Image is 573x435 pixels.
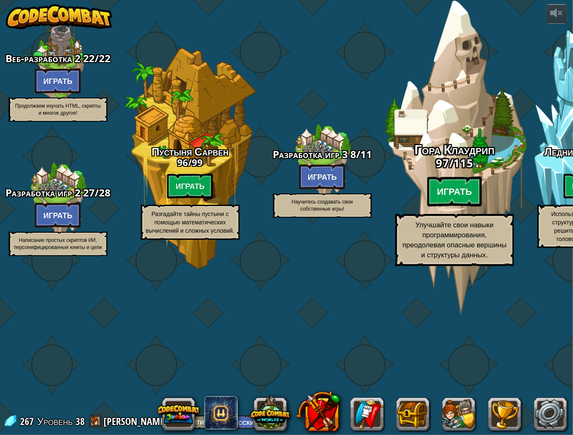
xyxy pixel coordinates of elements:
btn: Играть [427,177,482,207]
div: Complete previous world to unlock [124,26,256,291]
h3: / [124,157,256,167]
h3: / [375,157,534,169]
span: 38 [76,415,85,428]
span: 22 [99,51,111,65]
span: Гора Клаудрип [415,141,495,159]
btn: Играть [35,203,81,228]
span: 96 [178,156,188,168]
span: Hi. Need any help? [5,6,60,13]
btn: Играть [167,173,213,199]
span: Научитесь создавать свои собственные игры! [292,199,353,212]
div: Complete previous world to unlock [256,96,389,228]
span: Уровень [37,415,73,428]
span: Написание простых скриптов ИИ, персонифицированные юниты и цели [14,237,102,250]
span: Продолжаем изучать HTML, скрипты и многое другое! [15,103,101,116]
span: 27 [80,186,95,199]
span: 8 [348,147,356,161]
button: Регулировать громкость [546,4,567,24]
span: Разработка игр 3 [273,147,348,161]
span: 99 [192,156,203,168]
span: 267 [20,415,36,428]
h3: / [256,149,389,160]
a: [PERSON_NAME] [104,415,171,428]
span: Веб-разработка 2 [5,51,80,65]
span: 11 [360,147,372,161]
span: 97 [436,156,449,171]
span: 115 [454,156,473,171]
span: Разгадайте тайны пустыни с помощью математических вычислений и сложных условий. [146,211,234,234]
span: Разработка игр 2 [5,186,80,199]
span: Улучшайте свои навыки программирования, преодолевая опасные вершины и структуры данных. [402,221,507,259]
btn: Играть [35,68,81,93]
img: CodeCombat - Learn how to code by playing a game [6,4,113,29]
btn: Играть [299,164,345,189]
span: 28 [99,186,111,199]
span: Пустыня Сарвен [152,144,229,159]
span: 22 [80,51,95,65]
